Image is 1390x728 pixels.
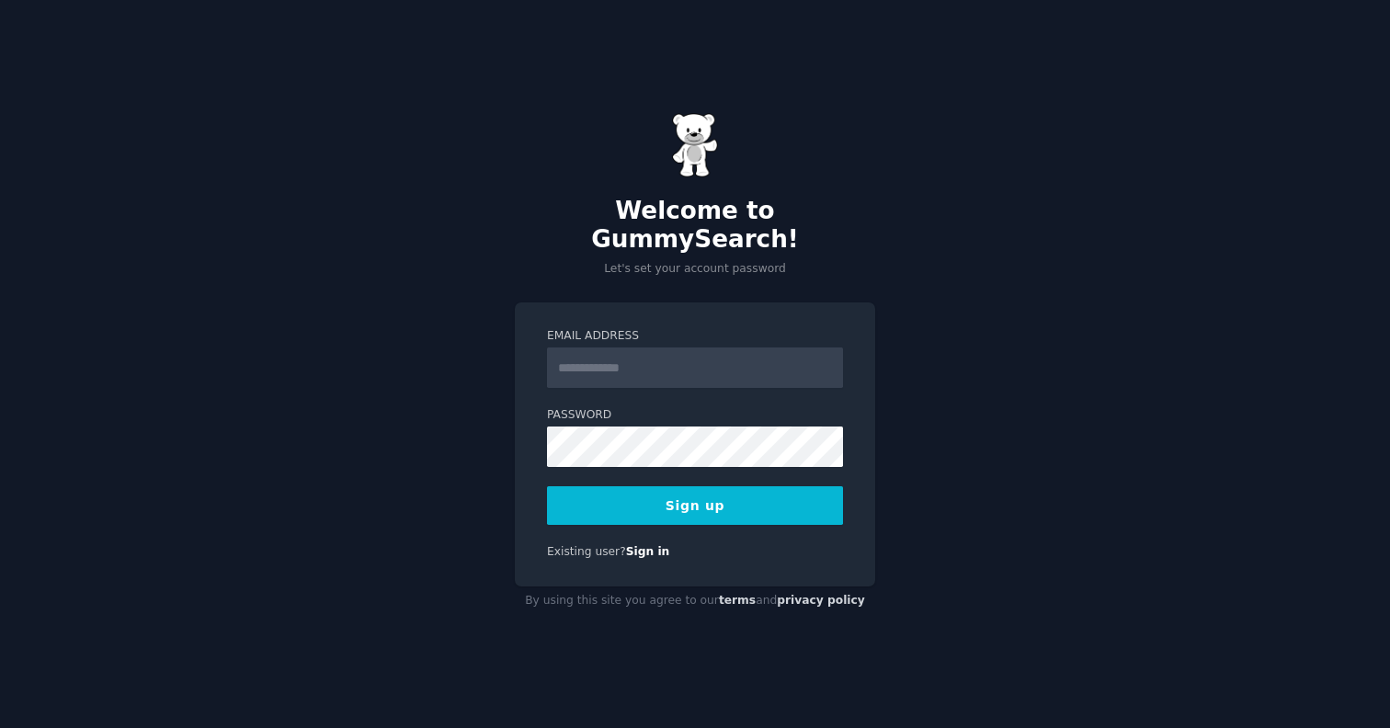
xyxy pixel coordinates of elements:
img: Gummy Bear [672,113,718,177]
label: Email Address [547,328,843,345]
span: Existing user? [547,545,626,558]
h2: Welcome to GummySearch! [515,197,875,255]
p: Let's set your account password [515,261,875,278]
div: By using this site you agree to our and [515,586,875,616]
label: Password [547,407,843,424]
button: Sign up [547,486,843,525]
a: Sign in [626,545,670,558]
a: privacy policy [777,594,865,607]
a: terms [719,594,756,607]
